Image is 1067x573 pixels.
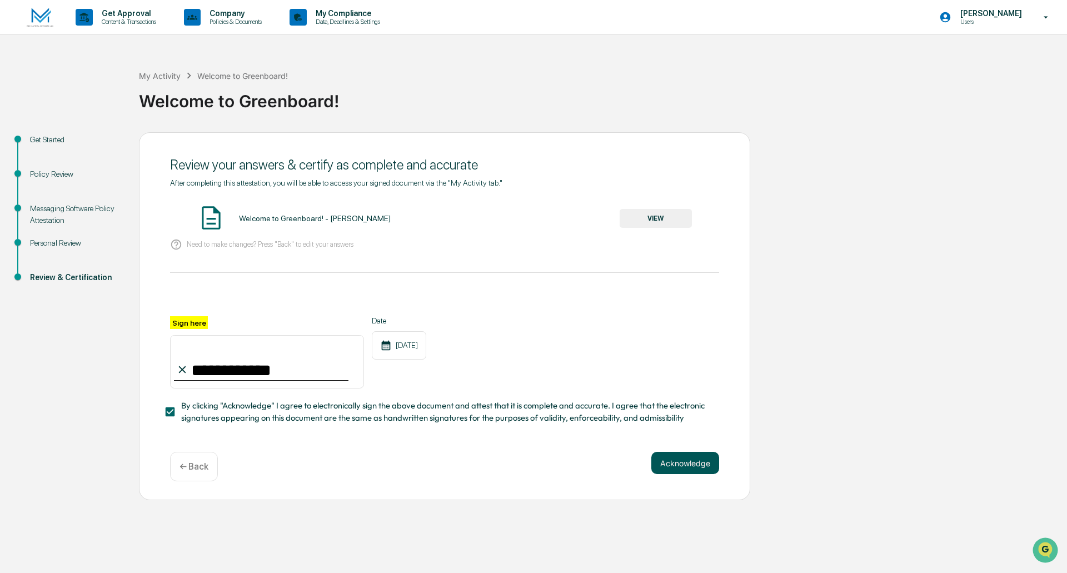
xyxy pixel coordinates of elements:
[951,18,1028,26] p: Users
[180,461,208,472] p: ← Back
[201,9,267,18] p: Company
[27,8,53,27] img: logo
[187,240,353,248] p: Need to make changes? Press "Back" to edit your answers
[7,136,76,156] a: 🖐️Preclearance
[651,452,719,474] button: Acknowledge
[1031,536,1061,566] iframe: Open customer support
[307,18,386,26] p: Data, Deadlines & Settings
[30,237,121,249] div: Personal Review
[189,88,202,102] button: Start new chat
[197,71,288,81] div: Welcome to Greenboard!
[93,18,162,26] p: Content & Transactions
[22,140,72,151] span: Preclearance
[372,331,426,360] div: [DATE]
[139,82,1061,111] div: Welcome to Greenboard!
[951,9,1028,18] p: [PERSON_NAME]
[307,9,386,18] p: My Compliance
[239,214,391,223] div: Welcome to Greenboard! - [PERSON_NAME]
[170,157,719,173] div: Review your answers & certify as complete and accurate
[111,188,134,197] span: Pylon
[30,272,121,283] div: Review & Certification
[139,71,181,81] div: My Activity
[30,134,121,146] div: Get Started
[197,204,225,232] img: Document Icon
[181,400,710,425] span: By clicking "Acknowledge" I agree to electronically sign the above document and attest that it is...
[93,9,162,18] p: Get Approval
[170,316,208,329] label: Sign here
[11,162,20,171] div: 🔎
[92,140,138,151] span: Attestations
[170,178,502,187] span: After completing this attestation, you will be able to access your signed document via the "My Ac...
[30,203,121,226] div: Messaging Software Policy Attestation
[7,157,74,177] a: 🔎Data Lookup
[620,209,692,228] button: VIEW
[22,161,70,172] span: Data Lookup
[372,316,426,325] label: Date
[201,18,267,26] p: Policies & Documents
[11,85,31,105] img: 1746055101610-c473b297-6a78-478c-a979-82029cc54cd1
[76,136,142,156] a: 🗄️Attestations
[30,168,121,180] div: Policy Review
[38,85,182,96] div: Start new chat
[81,141,89,150] div: 🗄️
[78,188,134,197] a: Powered byPylon
[11,23,202,41] p: How can we help?
[11,141,20,150] div: 🖐️
[38,96,141,105] div: We're available if you need us!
